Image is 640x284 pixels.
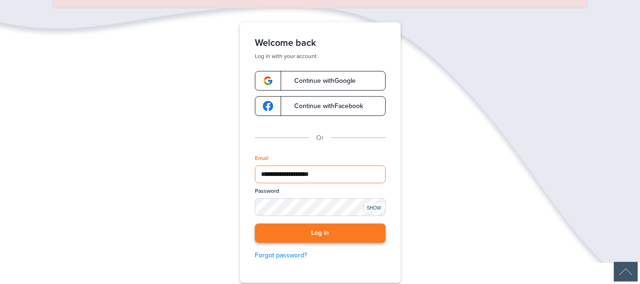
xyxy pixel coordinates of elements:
[263,76,273,86] img: google-logo
[614,262,638,282] img: Back to Top
[255,187,279,195] label: Password
[255,166,386,183] input: Email
[285,103,363,109] span: Continue with Facebook
[316,133,324,143] p: Or
[614,262,638,282] div: Scroll Back to Top
[263,101,273,111] img: google-logo
[255,71,386,91] a: google-logoContinue withGoogle
[285,78,356,84] span: Continue with Google
[255,198,386,216] input: Password
[255,224,386,243] button: Log in
[255,52,386,60] p: Log in with your account.
[364,204,384,212] div: SHOW
[255,96,386,116] a: google-logoContinue withFacebook
[255,154,268,162] label: Email
[255,37,386,49] h1: Welcome back
[255,250,386,261] a: Forgot password?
